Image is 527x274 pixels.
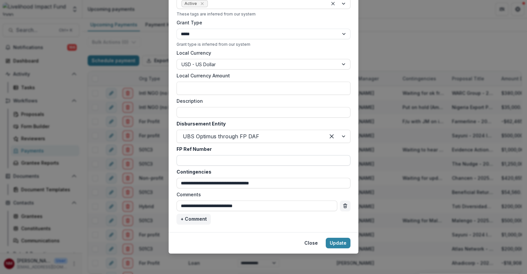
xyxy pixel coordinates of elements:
[177,214,211,224] button: + Comment
[340,201,350,211] button: delete
[177,72,347,79] label: Local Currency Amount
[177,12,350,16] div: These tags are inferred from our system
[177,191,347,198] label: Comments
[177,19,347,26] label: Grant Type
[199,0,206,7] div: Remove Active
[326,238,350,248] button: Update
[177,49,211,56] label: Local Currency
[184,1,197,6] span: Active
[177,42,350,47] div: Grant type is inferred from our system
[177,97,347,104] label: Description
[177,168,347,175] label: Contingencies
[300,238,322,248] button: Close
[326,131,337,142] div: Clear selected options
[177,120,347,127] label: Disbursement Entity
[177,146,347,152] label: FP Ref Number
